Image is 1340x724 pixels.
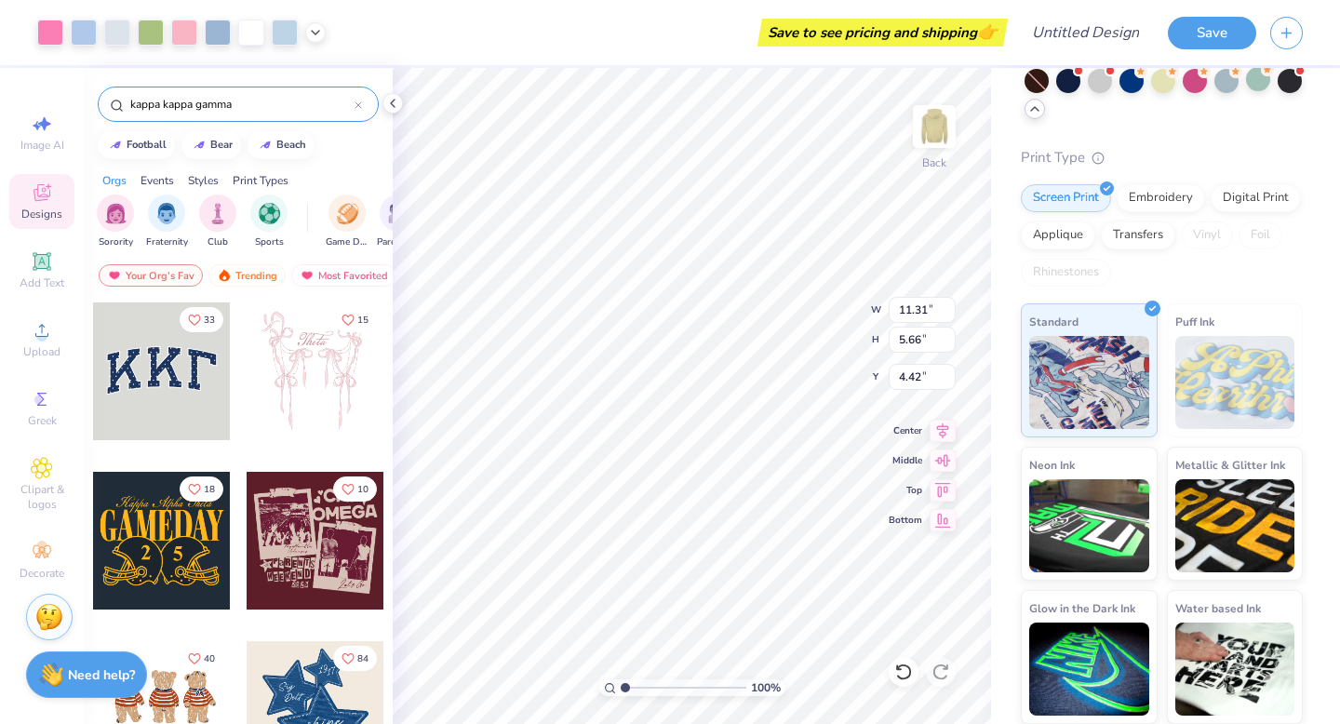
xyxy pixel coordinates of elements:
span: Image AI [20,138,64,153]
div: Rhinestones [1021,259,1111,287]
button: Like [180,476,223,502]
button: Like [333,476,377,502]
span: Glow in the Dark Ink [1029,598,1135,618]
img: Metallic & Glitter Ink [1175,479,1295,572]
div: filter for Parent's Weekend [377,194,420,249]
div: bear [210,140,233,150]
span: Water based Ink [1175,598,1261,618]
button: beach [248,131,315,159]
button: Save [1168,17,1256,49]
span: 84 [357,654,368,664]
span: Neon Ink [1029,455,1075,475]
div: Print Types [233,172,288,189]
img: trending.gif [217,269,232,282]
div: Transfers [1101,221,1175,249]
span: 15 [357,315,368,325]
img: Game Day Image [337,203,358,224]
button: football [98,131,175,159]
button: Like [180,307,223,332]
span: 10 [357,485,368,494]
img: Parent's Weekend Image [388,203,409,224]
span: Upload [23,344,60,359]
span: 100 % [751,679,781,696]
button: Like [333,307,377,332]
img: Neon Ink [1029,479,1149,572]
button: filter button [97,194,134,249]
div: Styles [188,172,219,189]
img: Club Image [208,203,228,224]
button: Like [333,646,377,671]
img: trend_line.gif [258,140,273,151]
button: filter button [326,194,368,249]
strong: Need help? [68,666,135,684]
div: beach [276,140,306,150]
span: Clipart & logos [9,482,74,512]
span: Center [889,424,922,437]
div: filter for Club [199,194,236,249]
img: Back [916,108,953,145]
img: Glow in the Dark Ink [1029,623,1149,716]
div: football [127,140,167,150]
span: Sports [255,235,284,249]
span: Fraternity [146,235,188,249]
button: bear [181,131,241,159]
img: Water based Ink [1175,623,1295,716]
div: Vinyl [1181,221,1233,249]
span: Club [208,235,228,249]
span: Top [889,484,922,497]
div: Orgs [102,172,127,189]
span: Designs [21,207,62,221]
div: Foil [1239,221,1282,249]
div: filter for Game Day [326,194,368,249]
span: Decorate [20,566,64,581]
img: Puff Ink [1175,336,1295,429]
div: Screen Print [1021,184,1111,212]
img: most_fav.gif [300,269,315,282]
img: Sorority Image [105,203,127,224]
img: Fraternity Image [156,203,177,224]
button: filter button [199,194,236,249]
span: Add Text [20,275,64,290]
span: Metallic & Glitter Ink [1175,455,1285,475]
span: Puff Ink [1175,312,1214,331]
span: Standard [1029,312,1079,331]
div: Digital Print [1211,184,1301,212]
button: filter button [250,194,288,249]
span: Game Day [326,235,368,249]
span: Parent's Weekend [377,235,420,249]
img: Standard [1029,336,1149,429]
input: Try "Alpha" [128,95,355,114]
div: Embroidery [1117,184,1205,212]
img: trend_line.gif [192,140,207,151]
span: 33 [204,315,215,325]
div: Save to see pricing and shipping [762,19,1003,47]
img: most_fav.gif [107,269,122,282]
div: Trending [208,264,286,287]
input: Untitled Design [1017,14,1154,51]
div: Events [141,172,174,189]
span: Bottom [889,514,922,527]
img: trend_line.gif [108,140,123,151]
span: 40 [204,654,215,664]
span: Middle [889,454,922,467]
div: Applique [1021,221,1095,249]
button: filter button [377,194,420,249]
span: Sorority [99,235,133,249]
div: filter for Fraternity [146,194,188,249]
div: filter for Sports [250,194,288,249]
div: filter for Sorority [97,194,134,249]
div: Back [922,154,946,171]
div: Most Favorited [291,264,396,287]
button: filter button [146,194,188,249]
img: Sports Image [259,203,280,224]
span: Greek [28,413,57,428]
div: Print Type [1021,147,1303,168]
span: 18 [204,485,215,494]
span: 👉 [977,20,998,43]
button: Like [180,646,223,671]
div: Your Org's Fav [99,264,203,287]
